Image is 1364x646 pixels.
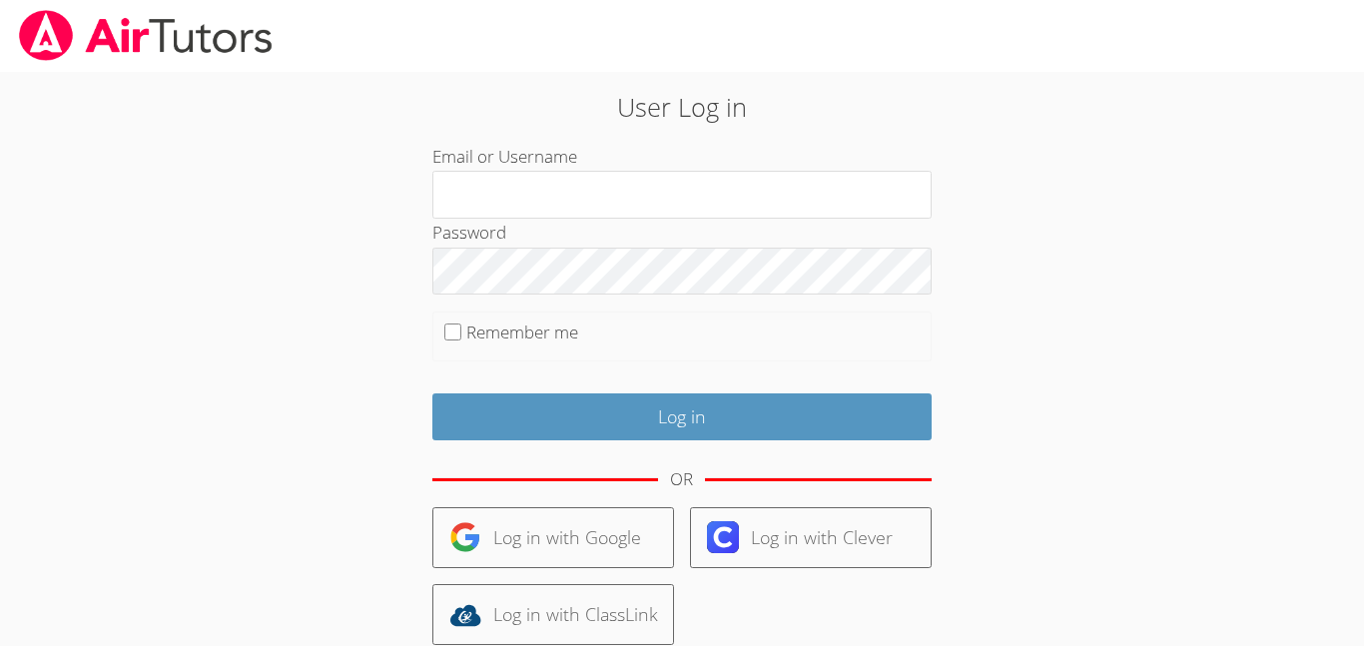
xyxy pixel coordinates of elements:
img: classlink-logo-d6bb404cc1216ec64c9a2012d9dc4662098be43eaf13dc465df04b49fa7ab582.svg [449,599,481,631]
a: Log in with Google [432,507,674,568]
a: Log in with ClassLink [432,584,674,645]
div: OR [670,465,693,494]
label: Password [432,221,506,244]
input: Log in [432,393,932,440]
img: clever-logo-6eab21bc6e7a338710f1a6ff85c0baf02591cd810cc4098c63d3a4b26e2feb20.svg [707,521,739,553]
img: google-logo-50288ca7cdecda66e5e0955fdab243c47b7ad437acaf1139b6f446037453330a.svg [449,521,481,553]
h2: User Log in [314,88,1050,126]
label: Email or Username [432,145,577,168]
label: Remember me [466,321,578,343]
a: Log in with Clever [690,507,932,568]
img: airtutors_banner-c4298cdbf04f3fff15de1276eac7730deb9818008684d7c2e4769d2f7ddbe033.png [17,10,275,61]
